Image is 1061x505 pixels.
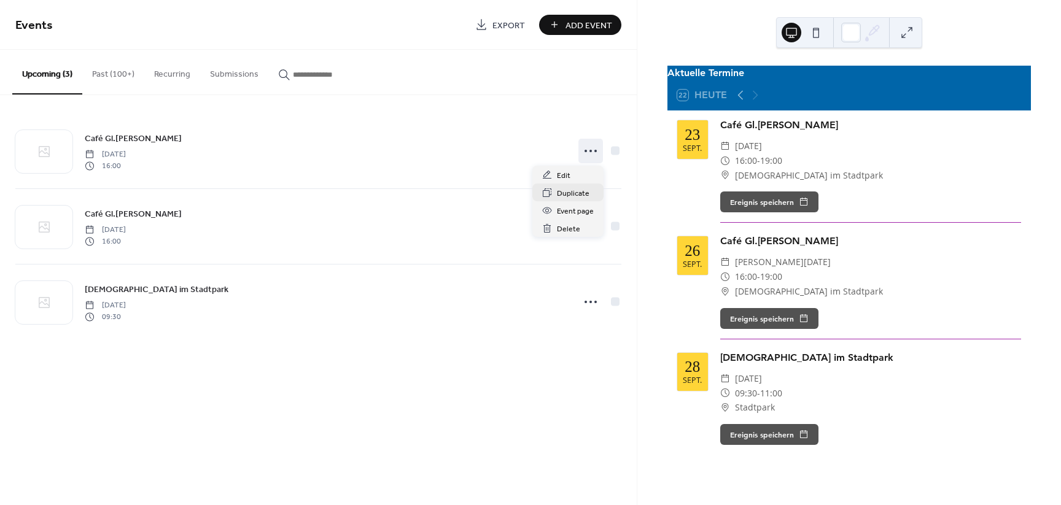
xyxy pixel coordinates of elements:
[735,284,883,299] span: [DEMOGRAPHIC_DATA] im Stadtpark
[720,153,730,168] div: ​
[144,50,200,93] button: Recurring
[12,50,82,94] button: Upcoming (3)
[466,15,534,35] a: Export
[720,400,730,415] div: ​
[492,19,525,32] span: Export
[85,160,126,171] span: 16:00
[85,149,126,160] span: [DATE]
[735,168,883,183] span: [DEMOGRAPHIC_DATA] im Stadtpark
[720,269,730,284] div: ​
[15,13,53,37] span: Events
[720,191,818,212] button: Ereignis speichern
[85,311,126,322] span: 09:30
[85,236,126,247] span: 16:00
[82,50,144,93] button: Past (100+)
[685,359,700,374] div: 28
[557,187,589,200] span: Duplicate
[735,153,757,168] span: 16:00
[720,255,730,269] div: ​
[683,145,702,153] div: Sept.
[539,15,621,35] button: Add Event
[683,377,702,385] div: Sept.
[735,255,831,269] span: [PERSON_NAME][DATE]
[683,261,702,269] div: Sept.
[85,131,182,145] a: Café Gl.[PERSON_NAME]
[557,169,570,182] span: Edit
[685,127,700,142] div: 23
[760,386,782,401] span: 11:00
[85,207,182,221] a: Café Gl.[PERSON_NAME]
[720,424,818,445] button: Ereignis speichern
[565,19,612,32] span: Add Event
[720,386,730,401] div: ​
[720,139,730,153] div: ​
[735,386,757,401] span: 09:30
[85,133,182,145] span: Café Gl.[PERSON_NAME]
[720,350,1021,365] div: [DEMOGRAPHIC_DATA] im Stadtpark
[85,283,228,296] span: [DEMOGRAPHIC_DATA] im Stadtpark
[85,300,126,311] span: [DATE]
[720,284,730,299] div: ​
[760,269,782,284] span: 19:00
[757,153,760,168] span: -
[685,243,700,258] div: 26
[720,234,1021,249] div: Café Gl.[PERSON_NAME]
[735,139,762,153] span: [DATE]
[757,386,760,401] span: -
[557,223,580,236] span: Delete
[760,153,782,168] span: 19:00
[667,66,1031,80] div: Aktuelle Termine
[735,269,757,284] span: 16:00
[735,371,762,386] span: [DATE]
[200,50,268,93] button: Submissions
[85,225,126,236] span: [DATE]
[557,205,594,218] span: Event page
[720,168,730,183] div: ​
[735,400,775,415] span: Stadtpark
[720,308,818,329] button: Ereignis speichern
[85,208,182,221] span: Café Gl.[PERSON_NAME]
[85,282,228,296] a: [DEMOGRAPHIC_DATA] im Stadtpark
[720,371,730,386] div: ​
[757,269,760,284] span: -
[720,118,1021,133] div: Café Gl.[PERSON_NAME]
